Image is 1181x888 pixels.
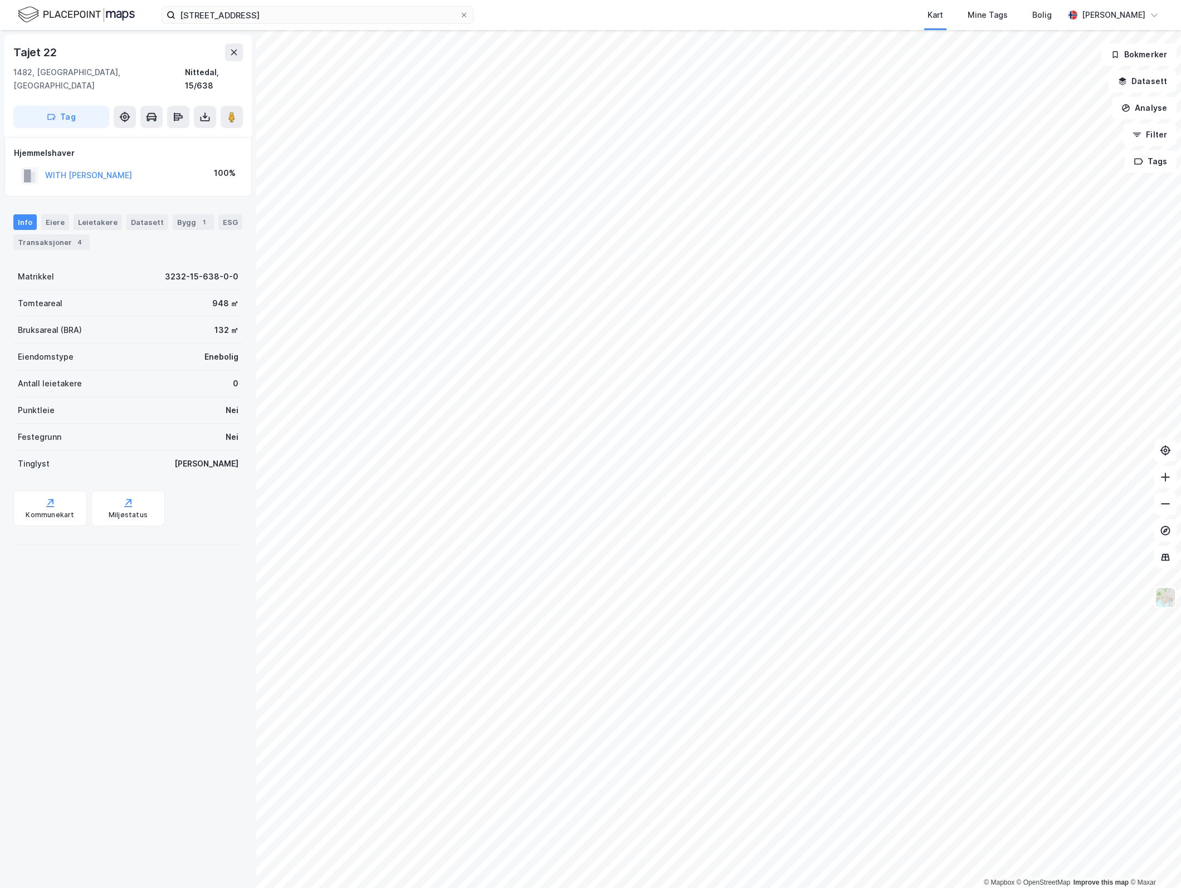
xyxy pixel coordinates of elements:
div: ESG [218,214,242,230]
div: Enebolig [204,350,238,364]
div: Hjemmelshaver [14,146,242,160]
div: Nei [226,404,238,417]
img: logo.f888ab2527a4732fd821a326f86c7f29.svg [18,5,135,24]
div: Info [13,214,37,230]
div: Festegrunn [18,430,61,444]
div: Kommunekart [26,511,74,519]
div: [PERSON_NAME] [174,457,238,470]
div: 132 ㎡ [214,323,238,337]
input: Søk på adresse, matrikkel, gårdeiere, leietakere eller personer [175,7,460,23]
div: Nei [226,430,238,444]
div: Bygg [173,214,214,230]
a: OpenStreetMap [1017,879,1071,886]
div: 100% [214,166,236,180]
button: Bokmerker [1101,43,1177,66]
div: Miljøstatus [109,511,148,519]
div: Transaksjoner [13,234,90,250]
button: Tag [13,106,109,128]
div: Datasett [126,214,168,230]
div: 1482, [GEOGRAPHIC_DATA], [GEOGRAPHIC_DATA] [13,66,185,92]
div: 0 [233,377,238,390]
iframe: Chat Widget [1125,835,1181,888]
div: Bruksareal (BRA) [18,323,82,337]
a: Improve this map [1073,879,1129,886]
div: Eiere [41,214,69,230]
button: Filter [1123,124,1177,146]
div: Kart [928,8,943,22]
a: Mapbox [984,879,1014,886]
button: Tags [1125,150,1177,173]
div: Bolig [1032,8,1052,22]
div: Matrikkel [18,270,54,283]
div: Nittedal, 15/638 [185,66,243,92]
div: Mine Tags [968,8,1008,22]
div: Tinglyst [18,457,50,470]
div: Kontrollprogram for chat [1125,835,1181,888]
button: Analyse [1112,97,1177,119]
img: Z [1155,587,1176,608]
div: 1 [198,217,209,228]
div: 3232-15-638-0-0 [165,270,238,283]
div: Antall leietakere [18,377,82,390]
div: Leietakere [74,214,122,230]
div: Punktleie [18,404,55,417]
div: Tajet 22 [13,43,58,61]
div: Tomteareal [18,297,62,310]
div: 4 [74,237,85,248]
div: Eiendomstype [18,350,74,364]
div: 948 ㎡ [212,297,238,310]
div: [PERSON_NAME] [1082,8,1145,22]
button: Datasett [1109,70,1177,92]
